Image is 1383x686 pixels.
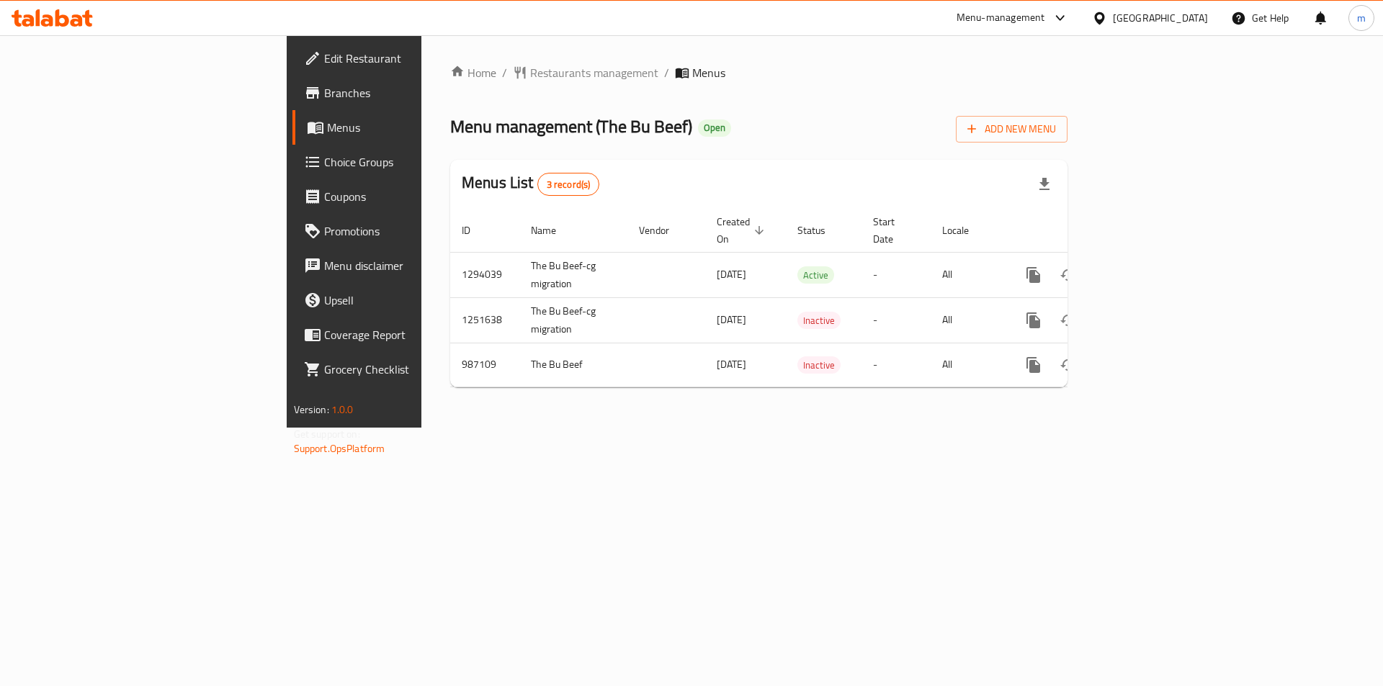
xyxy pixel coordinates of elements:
[717,213,769,248] span: Created On
[717,355,746,374] span: [DATE]
[331,400,354,419] span: 1.0.0
[797,312,841,329] span: Inactive
[717,265,746,284] span: [DATE]
[294,425,360,443] span: Get support on:
[931,297,1005,343] td: All
[324,222,506,240] span: Promotions
[931,343,1005,387] td: All
[324,84,506,101] span: Branches
[692,64,725,81] span: Menus
[519,343,627,387] td: The Bu Beef
[1051,303,1086,338] button: Change Status
[967,120,1056,138] span: Add New Menu
[797,312,841,329] div: Inactive
[797,357,841,374] span: Inactive
[797,222,844,239] span: Status
[324,326,506,343] span: Coverage Report
[873,213,913,248] span: Start Date
[538,178,599,191] span: 3 record(s)
[292,283,518,317] a: Upsell
[292,317,518,352] a: Coverage Report
[519,297,627,343] td: The Bu Beef-cg migration
[1016,258,1051,292] button: more
[957,9,1045,27] div: Menu-management
[1051,258,1086,292] button: Change Status
[698,122,731,134] span: Open
[292,41,518,76] a: Edit Restaurant
[1005,209,1166,253] th: Actions
[450,110,692,143] span: Menu management ( The Bu Beef )
[531,222,575,239] span: Name
[324,361,506,378] span: Grocery Checklist
[292,179,518,214] a: Coupons
[324,188,506,205] span: Coupons
[639,222,688,239] span: Vendor
[797,267,834,284] span: Active
[450,209,1166,387] table: enhanced table
[513,64,658,81] a: Restaurants management
[861,343,931,387] td: -
[1016,303,1051,338] button: more
[1113,10,1208,26] div: [GEOGRAPHIC_DATA]
[324,153,506,171] span: Choice Groups
[956,116,1068,143] button: Add New Menu
[292,248,518,283] a: Menu disclaimer
[292,76,518,110] a: Branches
[519,252,627,297] td: The Bu Beef-cg migration
[1016,348,1051,382] button: more
[931,252,1005,297] td: All
[861,252,931,297] td: -
[462,222,489,239] span: ID
[450,64,1068,81] nav: breadcrumb
[1357,10,1366,26] span: m
[292,110,518,145] a: Menus
[324,257,506,274] span: Menu disclaimer
[537,173,600,196] div: Total records count
[324,292,506,309] span: Upsell
[861,297,931,343] td: -
[698,119,731,137] div: Open
[462,172,599,196] h2: Menus List
[1051,348,1086,382] button: Change Status
[292,352,518,387] a: Grocery Checklist
[1027,167,1062,202] div: Export file
[717,310,746,329] span: [DATE]
[294,400,329,419] span: Version:
[327,119,506,136] span: Menus
[942,222,988,239] span: Locale
[292,145,518,179] a: Choice Groups
[530,64,658,81] span: Restaurants management
[664,64,669,81] li: /
[324,50,506,67] span: Edit Restaurant
[294,439,385,458] a: Support.OpsPlatform
[292,214,518,248] a: Promotions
